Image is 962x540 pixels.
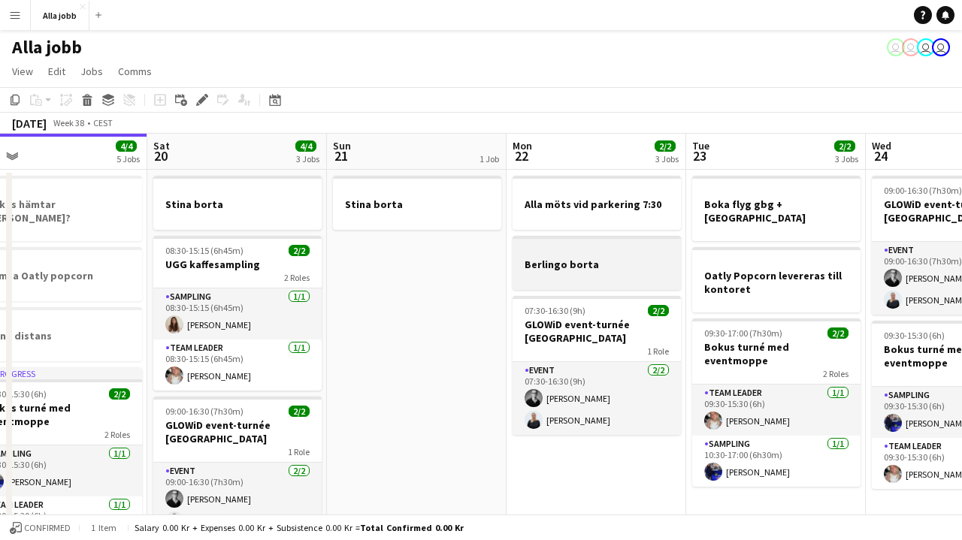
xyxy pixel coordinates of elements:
[153,236,322,391] app-job-card: 08:30-15:15 (6h45m)2/2UGG kaffesampling2 RolesSampling1/108:30-15:15 (6h45m)[PERSON_NAME]Team Lea...
[116,153,140,164] div: 5 Jobs
[296,153,319,164] div: 3 Jobs
[835,153,858,164] div: 3 Jobs
[12,65,33,78] span: View
[295,140,316,152] span: 4/4
[289,245,310,256] span: 2/2
[692,198,861,225] h3: Boka flyg gbg + [GEOGRAPHIC_DATA]
[135,522,464,533] div: Salary 0.00 kr + Expenses 0.00 kr + Subsistence 0.00 kr =
[24,523,71,533] span: Confirmed
[6,62,39,81] a: View
[153,397,322,535] app-job-card: 09:00-16:30 (7h30m)2/2GLOWiD event-turnée [GEOGRAPHIC_DATA]1 RoleEvent2/209:00-16:30 (7h30m)[PERS...
[692,436,861,487] app-card-role: Sampling1/110:30-17:00 (6h30m)[PERSON_NAME]
[93,117,113,128] div: CEST
[42,62,71,81] a: Edit
[510,147,532,164] span: 22
[513,362,681,435] app-card-role: Event2/207:30-16:30 (9h)[PERSON_NAME][PERSON_NAME]
[112,62,158,81] a: Comms
[153,339,322,391] app-card-role: Team Leader1/108:30-15:15 (6h45m)[PERSON_NAME]
[333,176,501,230] app-job-card: Stina borta
[932,38,950,56] app-user-avatar: Stina Dahl
[153,418,322,445] h3: GLOWiD event-turnée [GEOGRAPHIC_DATA]
[153,198,322,211] h3: Stina borta
[513,176,681,230] app-job-card: Alla möts vid parkering 7:30
[289,406,310,417] span: 2/2
[165,406,244,417] span: 09:00-16:30 (7h30m)
[647,345,669,357] span: 1 Role
[513,296,681,435] app-job-card: 07:30-16:30 (9h)2/2GLOWiD event-turnée [GEOGRAPHIC_DATA]1 RoleEvent2/207:30-16:30 (9h)[PERSON_NAM...
[887,38,905,56] app-user-avatar: Hedda Lagerbielke
[153,463,322,535] app-card-role: Event2/209:00-16:30 (7h30m)[PERSON_NAME][PERSON_NAME]
[109,388,130,400] span: 2/2
[823,368,849,379] span: 2 Roles
[870,147,891,164] span: 24
[655,140,676,152] span: 2/2
[479,153,499,164] div: 1 Job
[884,330,945,341] span: 09:30-15:30 (6h)
[692,269,861,296] h3: Oatly Popcorn levereras till kontoret
[513,236,681,290] app-job-card: Berlingo borta
[116,140,137,152] span: 4/4
[902,38,920,56] app-user-avatar: Hedda Lagerbielke
[692,318,861,487] app-job-card: 09:30-17:00 (7h30m)2/2Bokus turné med eventmoppe2 RolesTeam Leader1/109:30-15:30 (6h)[PERSON_NAME...
[12,116,47,131] div: [DATE]
[655,153,679,164] div: 3 Jobs
[86,522,122,533] span: 1 item
[513,258,681,271] h3: Berlingo borta
[834,140,855,152] span: 2/2
[118,65,152,78] span: Comms
[884,185,962,196] span: 09:00-16:30 (7h30m)
[153,139,170,152] span: Sat
[153,176,322,230] app-job-card: Stina borta
[74,62,109,81] a: Jobs
[692,247,861,312] app-job-card: Oatly Popcorn levereras till kontoret
[31,1,89,30] button: Alla jobb
[917,38,935,56] app-user-avatar: August Löfgren
[513,139,532,152] span: Mon
[288,446,310,457] span: 1 Role
[692,176,861,241] app-job-card: Boka flyg gbg + [GEOGRAPHIC_DATA]
[153,288,322,339] app-card-role: Sampling1/108:30-15:15 (6h45m)[PERSON_NAME]
[8,520,73,536] button: Confirmed
[704,327,782,339] span: 09:30-17:00 (7h30m)
[827,327,849,339] span: 2/2
[284,272,310,283] span: 2 Roles
[80,65,103,78] span: Jobs
[692,385,861,436] app-card-role: Team Leader1/109:30-15:30 (6h)[PERSON_NAME]
[525,305,585,316] span: 07:30-16:30 (9h)
[165,245,244,256] span: 08:30-15:15 (6h45m)
[48,65,65,78] span: Edit
[513,318,681,345] h3: GLOWiD event-turnée [GEOGRAPHIC_DATA]
[513,198,681,211] h3: Alla möts vid parkering 7:30
[153,258,322,271] h3: UGG kaffesampling
[50,117,87,128] span: Week 38
[151,147,170,164] span: 20
[333,139,351,152] span: Sun
[690,147,709,164] span: 23
[692,139,709,152] span: Tue
[331,147,351,164] span: 21
[360,522,464,533] span: Total Confirmed 0.00 kr
[12,36,82,59] h1: Alla jobb
[104,429,130,440] span: 2 Roles
[872,139,891,152] span: Wed
[692,340,861,367] h3: Bokus turné med eventmoppe
[648,305,669,316] span: 2/2
[333,198,501,211] h3: Stina borta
